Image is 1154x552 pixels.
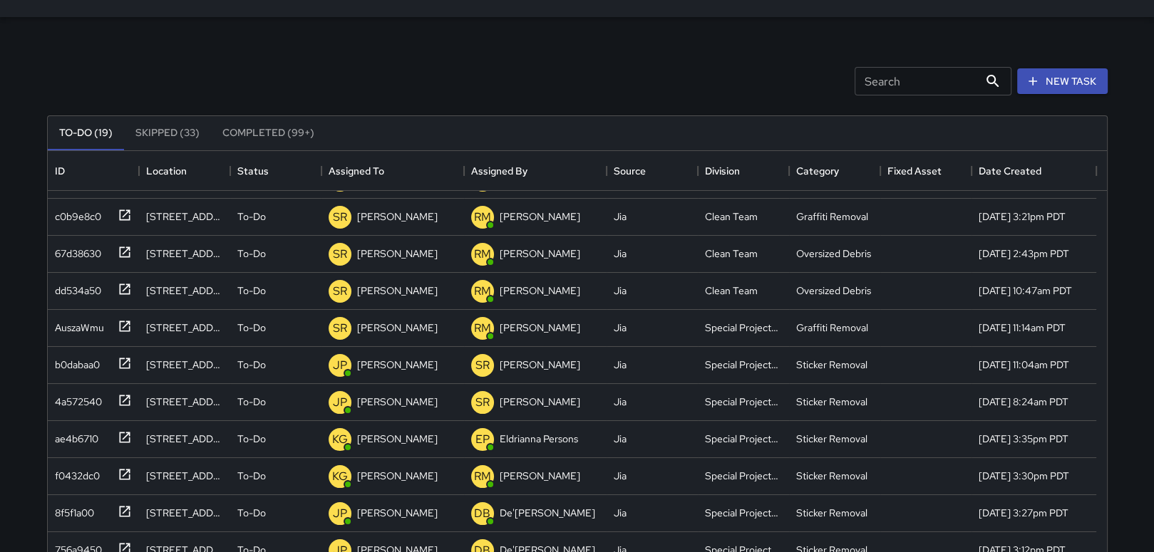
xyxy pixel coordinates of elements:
[357,246,438,261] p: [PERSON_NAME]
[500,283,580,298] p: [PERSON_NAME]
[146,321,223,335] div: 15 Drumm Street
[705,321,782,335] div: Special Projects Team
[796,469,867,483] div: Sticker Removal
[237,469,266,483] p: To-Do
[49,500,94,520] div: 8f5f1a00
[146,209,223,224] div: 124 Market Street
[321,151,464,191] div: Assigned To
[500,432,578,446] p: Eldrianna Persons
[49,352,100,372] div: b0dabaa0
[237,432,266,446] p: To-Do
[705,432,782,446] div: Special Projects Team
[211,116,326,150] button: Completed (99+)
[789,151,880,191] div: Category
[705,395,782,409] div: Special Projects Team
[139,151,230,191] div: Location
[614,432,627,446] div: Jia
[49,426,98,446] div: ae4b6710
[475,431,490,448] p: EP
[49,315,104,335] div: AuszaWmu
[614,151,646,191] div: Source
[796,358,867,372] div: Sticker Removal
[796,151,839,191] div: Category
[614,506,627,520] div: Jia
[614,321,627,335] div: Jia
[796,209,868,224] div: Graffiti Removal
[357,321,438,335] p: [PERSON_NAME]
[146,246,223,261] div: 222 Leidesdorff Street
[500,469,580,483] p: [PERSON_NAME]
[796,432,867,446] div: Sticker Removal
[705,246,758,261] div: Clean Team
[500,246,580,261] p: [PERSON_NAME]
[614,209,627,224] div: Jia
[698,151,789,191] div: Division
[332,431,348,448] p: KG
[705,209,758,224] div: Clean Team
[475,357,490,374] p: SR
[146,358,223,372] div: 225 Bush Street
[49,204,101,224] div: c0b9e8c0
[357,209,438,224] p: [PERSON_NAME]
[333,209,347,226] p: SR
[979,469,1069,483] div: 8/6/2025, 3:30pm PDT
[48,116,124,150] button: To-Do (19)
[237,321,266,335] p: To-Do
[474,283,491,300] p: RM
[124,116,211,150] button: Skipped (33)
[237,395,266,409] p: To-Do
[705,358,782,372] div: Special Projects Team
[979,151,1041,191] div: Date Created
[49,389,102,409] div: 4a572540
[887,151,942,191] div: Fixed Asset
[333,320,347,337] p: SR
[614,469,627,483] div: Jia
[146,283,223,298] div: 555 Commercial Street
[500,209,580,224] p: [PERSON_NAME]
[357,283,438,298] p: [PERSON_NAME]
[357,358,438,372] p: [PERSON_NAME]
[614,358,627,372] div: Jia
[500,321,580,335] p: [PERSON_NAME]
[979,283,1072,298] div: 8/15/2025, 10:47am PDT
[237,506,266,520] p: To-Do
[332,468,348,485] p: KG
[500,358,580,372] p: [PERSON_NAME]
[972,151,1096,191] div: Date Created
[55,151,65,191] div: ID
[357,469,438,483] p: [PERSON_NAME]
[357,395,438,409] p: [PERSON_NAME]
[333,357,347,374] p: JP
[237,358,266,372] p: To-Do
[979,246,1069,261] div: 8/18/2025, 2:43pm PDT
[979,506,1068,520] div: 8/6/2025, 3:27pm PDT
[474,320,491,337] p: RM
[474,209,491,226] p: RM
[979,209,1066,224] div: 8/18/2025, 3:21pm PDT
[705,283,758,298] div: Clean Team
[146,469,223,483] div: 700 Montgomery Street
[237,246,266,261] p: To-Do
[705,469,782,483] div: Special Projects Team
[796,506,867,520] div: Sticker Removal
[796,283,871,298] div: Oversized Debris
[333,505,347,522] p: JP
[474,468,491,485] p: RM
[880,151,972,191] div: Fixed Asset
[230,151,321,191] div: Status
[49,463,100,483] div: f0432dc0
[1017,68,1108,95] button: New Task
[146,395,223,409] div: 115 Steuart Street
[329,151,384,191] div: Assigned To
[705,151,740,191] div: Division
[607,151,698,191] div: Source
[979,358,1069,372] div: 8/11/2025, 11:04am PDT
[471,151,527,191] div: Assigned By
[796,321,868,335] div: Graffiti Removal
[237,283,266,298] p: To-Do
[474,246,491,263] p: RM
[464,151,607,191] div: Assigned By
[49,241,101,261] div: 67d38630
[237,209,266,224] p: To-Do
[333,283,347,300] p: SR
